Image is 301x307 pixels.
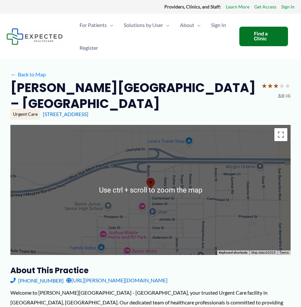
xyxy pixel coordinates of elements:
img: Google [12,247,33,255]
a: Sign In [206,14,231,36]
a: Terms [280,251,289,254]
a: Get Access [254,3,276,11]
a: Open this area in Google Maps (opens a new window) [12,247,33,255]
a: Sign In [281,3,295,11]
span: 3.0 [278,92,284,100]
img: Expected Healthcare Logo - side, dark font, small [6,28,63,45]
a: ←Back to Map [10,70,46,79]
a: [STREET_ADDRESS] [43,111,88,117]
div: Urgent Care [10,109,40,120]
span: About [180,14,194,36]
span: ★ [273,80,279,92]
span: For Patients [80,14,107,36]
h2: [PERSON_NAME][GEOGRAPHIC_DATA] – [GEOGRAPHIC_DATA] [10,80,256,112]
span: Solutions by User [124,14,163,36]
a: [PHONE_NUMBER] [10,275,64,285]
a: AboutMenu Toggle [175,14,206,36]
span: ★ [279,80,285,92]
span: Menu Toggle [194,14,201,36]
span: Register [80,36,98,59]
span: Menu Toggle [107,14,113,36]
a: Find a Clinic [239,27,288,46]
span: Map data ©2025 [251,251,276,254]
span: ★ [285,80,291,92]
h3: About this practice [10,265,291,275]
a: For PatientsMenu Toggle [74,14,119,36]
span: ← [10,71,17,77]
a: [URL][PERSON_NAME][DOMAIN_NAME] [66,275,168,285]
strong: Providers, Clinics, and Staff: [164,4,221,9]
span: Sign In [211,14,226,36]
span: Menu Toggle [163,14,169,36]
span: ★ [267,80,273,92]
button: Toggle fullscreen view [274,128,287,141]
a: Solutions by UserMenu Toggle [119,14,175,36]
span: (4) [285,92,291,100]
button: Keyboard shortcuts [219,250,247,255]
a: Register [74,36,103,59]
a: Learn More [226,3,249,11]
nav: Primary Site Navigation [74,14,233,59]
span: ★ [261,80,267,92]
